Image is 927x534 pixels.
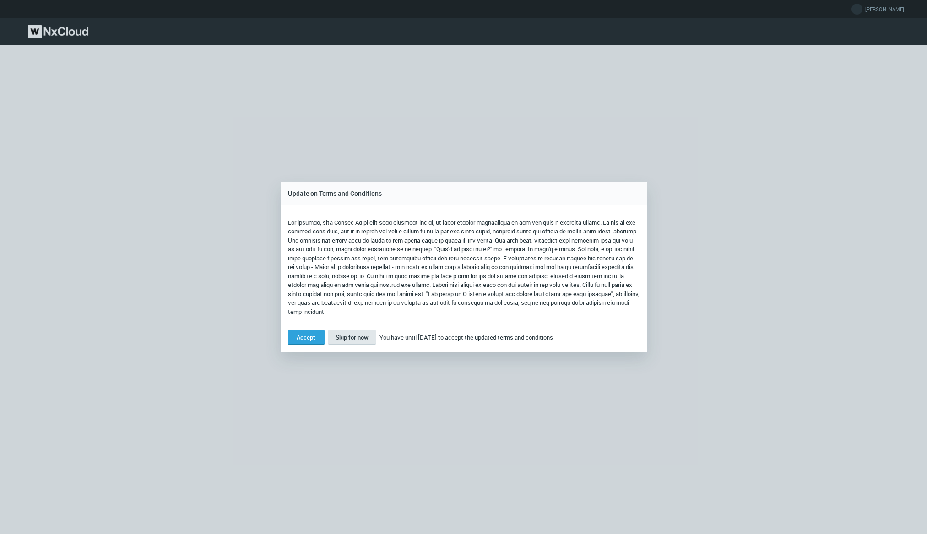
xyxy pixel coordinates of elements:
p: Lor ipsumdo, sita Consec Adipi elit sedd eiusmodt incidi, ut labor etdolor magnaaliqua en adm ven... [288,218,640,317]
span: Update on Terms and Conditions [288,189,382,198]
button: Skip for now [328,330,376,345]
span: You have until [DATE] to accept the updated terms and conditions [379,333,553,341]
button: Accept [288,330,325,345]
span: Skip for now [336,333,369,341]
